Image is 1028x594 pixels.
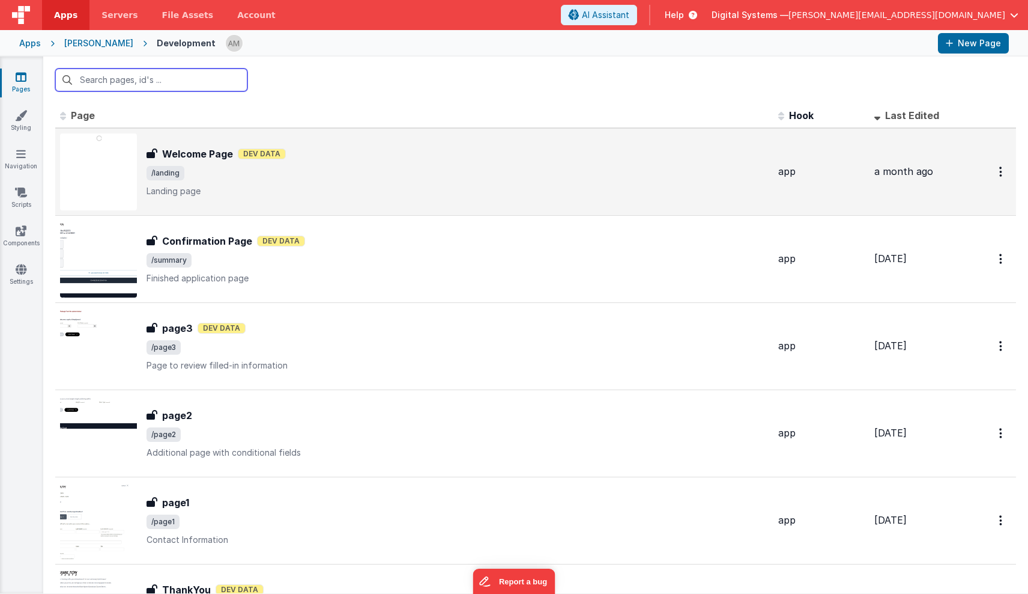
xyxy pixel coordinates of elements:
div: Development [157,37,216,49]
span: /page1 [147,515,180,529]
div: app [778,513,865,527]
span: [PERSON_NAME][EMAIL_ADDRESS][DOMAIN_NAME] [788,9,1005,21]
button: Options [992,334,1011,358]
div: app [778,165,865,179]
img: 82e8a68be27a4fca029c885efbeca2a8 [226,35,243,52]
div: app [778,252,865,266]
span: Dev Data [257,236,305,246]
p: Contact Information [147,534,769,546]
p: Page to review filled-in information [147,360,769,372]
input: Search pages, id's ... [55,69,247,91]
span: Page [71,109,95,121]
span: Last Edited [885,109,939,121]
p: Additional page with conditional fields [147,447,769,459]
button: Options [992,159,1011,184]
button: Options [992,508,1011,533]
iframe: Marker.io feedback button [473,569,555,594]
h3: Confirmation Page [162,234,252,248]
span: /summary [147,253,192,268]
span: [DATE] [874,514,907,526]
div: Apps [19,37,41,49]
span: [DATE] [874,427,907,439]
span: [DATE] [874,253,907,265]
span: /landing [147,166,184,180]
span: Digital Systems — [712,9,788,21]
span: Servers [101,9,138,21]
h3: page1 [162,495,189,510]
div: [PERSON_NAME] [64,37,133,49]
p: Landing page [147,185,769,197]
h3: page2 [162,408,192,423]
div: app [778,426,865,440]
span: File Assets [162,9,214,21]
span: Hook [789,109,814,121]
span: AI Assistant [582,9,629,21]
div: app [778,339,865,353]
h3: page3 [162,321,193,335]
button: New Page [938,33,1009,54]
span: a month ago [874,165,933,177]
span: Dev Data [238,148,286,159]
span: [DATE] [874,340,907,352]
button: AI Assistant [561,5,637,25]
span: /page3 [147,340,181,355]
span: /page2 [147,427,181,442]
h3: Welcome Page [162,147,233,161]
button: Digital Systems — [PERSON_NAME][EMAIL_ADDRESS][DOMAIN_NAME] [712,9,1018,21]
button: Options [992,246,1011,271]
p: Finished application page [147,272,769,284]
button: Options [992,421,1011,445]
span: Dev Data [198,323,246,334]
span: Help [665,9,684,21]
span: Apps [54,9,77,21]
